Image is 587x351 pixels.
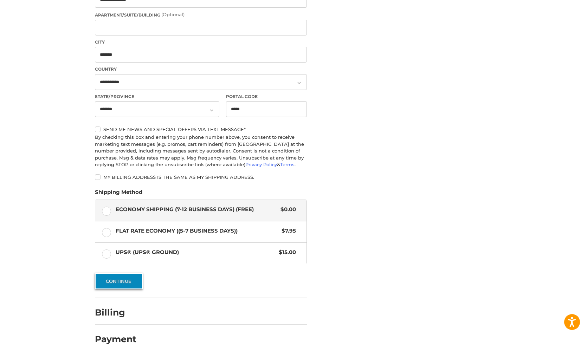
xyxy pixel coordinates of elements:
[116,227,278,235] span: Flat Rate Economy ((5-7 Business Days))
[95,273,143,289] button: Continue
[245,162,277,167] a: Privacy Policy
[116,248,276,256] span: UPS® (UPS® Ground)
[529,332,587,351] iframe: Google Customer Reviews
[95,126,307,132] label: Send me news and special offers via text message*
[95,134,307,168] div: By checking this box and entering your phone number above, you consent to receive marketing text ...
[278,227,296,235] span: $7.95
[95,39,307,45] label: City
[95,11,307,18] label: Apartment/Suite/Building
[95,174,307,180] label: My billing address is the same as my shipping address.
[226,93,307,100] label: Postal Code
[95,334,136,345] h2: Payment
[161,12,185,17] small: (Optional)
[95,93,219,100] label: State/Province
[95,307,136,318] h2: Billing
[95,66,307,72] label: Country
[277,206,296,214] span: $0.00
[280,162,295,167] a: Terms
[116,206,277,214] span: Economy Shipping (7-12 Business Days) (Free)
[276,248,296,256] span: $15.00
[95,188,142,200] legend: Shipping Method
